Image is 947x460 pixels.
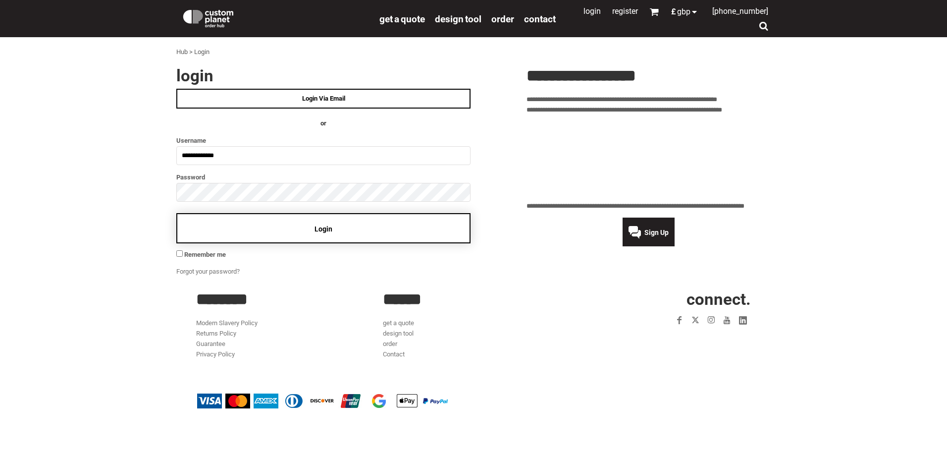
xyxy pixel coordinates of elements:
[524,13,556,25] span: Contact
[395,394,420,408] img: Apple Pay
[196,319,258,327] a: Modern Slavery Policy
[614,334,751,346] iframe: Customer reviews powered by Trustpilot
[644,229,669,236] span: Sign Up
[677,8,690,16] span: GBP
[570,291,751,307] h2: CONNECT.
[176,118,471,129] h4: OR
[176,67,471,84] h2: Login
[423,398,448,404] img: PayPal
[196,350,235,358] a: Privacy Policy
[612,6,638,16] a: Register
[176,2,374,32] a: Custom Planet
[225,394,250,408] img: Mastercard
[712,6,768,16] span: [PHONE_NUMBER]
[197,394,222,408] img: Visa
[338,394,363,408] img: China UnionPay
[194,47,210,57] div: Login
[524,13,556,24] a: Contact
[176,172,471,183] label: Password
[379,13,425,24] a: get a quote
[315,225,332,233] span: Login
[176,48,188,56] a: Hub
[526,121,771,195] iframe: Customer reviews powered by Trustpilot
[310,394,335,408] img: Discover
[367,394,391,408] img: Google Pay
[383,319,414,327] a: get a quote
[176,89,471,109] a: Login Via Email
[181,7,235,27] img: Custom Planet
[379,13,425,25] span: get a quote
[184,251,226,258] span: Remember me
[176,250,183,257] input: Remember me
[176,135,471,146] label: Username
[383,350,405,358] a: Contact
[435,13,481,24] a: design tool
[302,95,345,102] span: Login Via Email
[435,13,481,25] span: design tool
[176,268,240,275] a: Forgot your password?
[189,47,193,57] div: >
[196,330,236,337] a: Returns Policy
[383,330,414,337] a: design tool
[583,6,601,16] a: Login
[383,340,397,347] a: order
[196,340,225,347] a: Guarantee
[491,13,514,25] span: order
[491,13,514,24] a: order
[282,394,307,408] img: Diners Club
[254,394,278,408] img: American Express
[671,8,677,16] span: £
